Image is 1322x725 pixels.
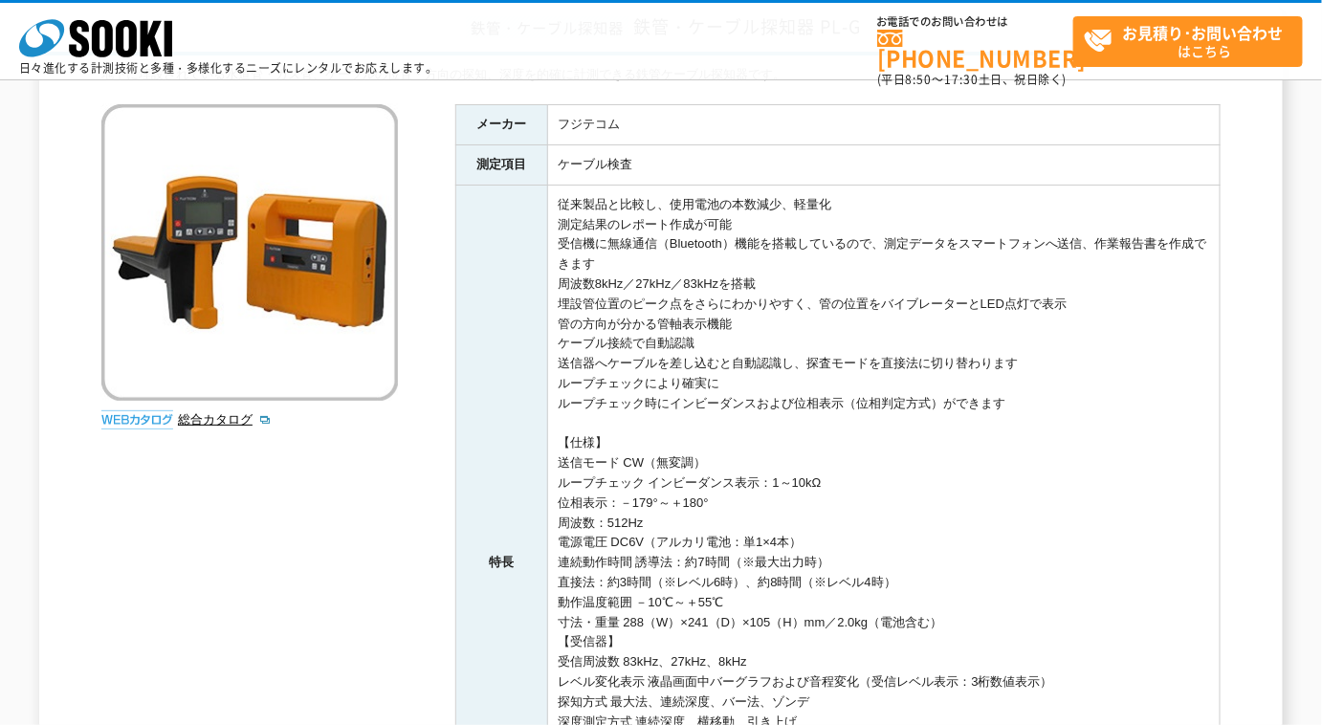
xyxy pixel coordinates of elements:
strong: お見積り･お問い合わせ [1123,21,1284,44]
span: はこちら [1084,17,1302,65]
th: 測定項目 [456,144,548,185]
td: フジテコム [548,105,1221,145]
img: webカタログ [101,410,173,429]
p: 日々進化する計測技術と多種・多様化するニーズにレンタルでお応えします。 [19,62,438,74]
span: お電話でのお問い合わせは [877,16,1073,28]
a: [PHONE_NUMBER] [877,30,1073,69]
th: メーカー [456,105,548,145]
span: 8:50 [906,71,933,88]
span: (平日 ～ 土日、祝日除く) [877,71,1067,88]
a: 総合カタログ [178,412,272,427]
a: お見積り･お問い合わせはこちら [1073,16,1303,67]
img: 鉄管・ケーブル探知器 PL-G [101,104,398,401]
td: ケーブル検査 [548,144,1221,185]
span: 17:30 [944,71,979,88]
